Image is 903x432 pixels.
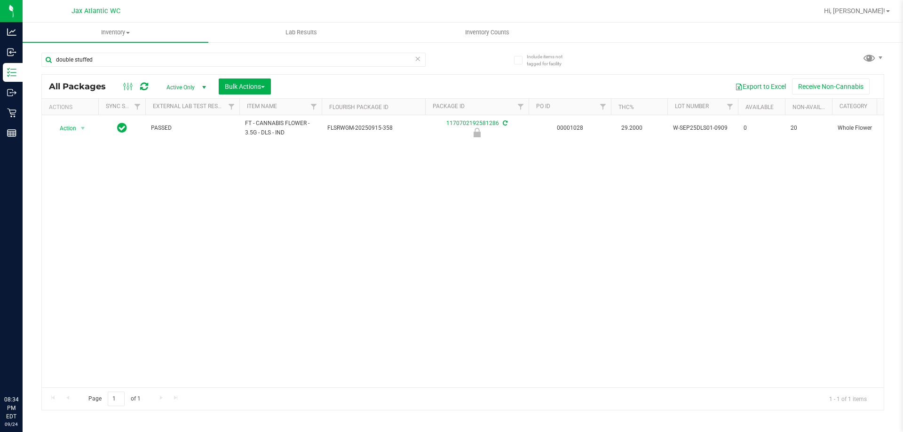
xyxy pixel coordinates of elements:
[41,53,426,67] input: Search Package ID, Item Name, SKU, Lot or Part Number...
[151,124,234,133] span: PASSED
[536,103,550,110] a: PO ID
[327,124,420,133] span: FLSRWGM-20250915-358
[729,79,792,94] button: Export to Excel
[617,121,647,135] span: 29.2000
[219,79,271,94] button: Bulk Actions
[557,125,583,131] a: 00001028
[840,103,867,110] a: Category
[745,104,774,110] a: Available
[245,119,316,137] span: FT - CANNABIS FLOWER - 3.5G - DLS - IND
[49,104,95,110] div: Actions
[329,104,388,110] a: Flourish Package ID
[71,7,120,15] span: Jax Atlantic WC
[513,99,529,115] a: Filter
[4,395,18,421] p: 08:34 PM EDT
[424,128,530,137] div: Launch Hold
[108,392,125,406] input: 1
[273,28,330,37] span: Lab Results
[80,392,148,406] span: Page of 1
[824,7,885,15] span: Hi, [PERSON_NAME]!
[722,99,738,115] a: Filter
[7,47,16,57] inline-svg: Inbound
[7,88,16,97] inline-svg: Outbound
[117,121,127,134] span: In Sync
[51,122,77,135] span: Action
[23,28,208,37] span: Inventory
[792,104,834,110] a: Non-Available
[9,357,38,385] iframe: Resource center
[792,79,870,94] button: Receive Non-Cannabis
[433,103,465,110] a: Package ID
[822,392,874,406] span: 1 - 1 of 1 items
[106,103,142,110] a: Sync Status
[306,99,322,115] a: Filter
[501,120,507,126] span: Sync from Compliance System
[77,122,89,135] span: select
[394,23,580,42] a: Inventory Counts
[224,99,239,115] a: Filter
[452,28,522,37] span: Inventory Counts
[446,120,499,126] a: 1170702192581286
[130,99,145,115] a: Filter
[4,421,18,428] p: 09/24
[153,103,227,110] a: External Lab Test Result
[791,124,826,133] span: 20
[414,53,421,65] span: Clear
[7,108,16,118] inline-svg: Retail
[7,128,16,138] inline-svg: Reports
[7,68,16,77] inline-svg: Inventory
[744,124,779,133] span: 0
[618,104,634,110] a: THC%
[225,83,265,90] span: Bulk Actions
[595,99,611,115] a: Filter
[527,53,574,67] span: Include items not tagged for facility
[208,23,394,42] a: Lab Results
[247,103,277,110] a: Item Name
[675,103,709,110] a: Lot Number
[49,81,115,92] span: All Packages
[7,27,16,37] inline-svg: Analytics
[23,23,208,42] a: Inventory
[673,124,732,133] span: W-SEP25DLS01-0909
